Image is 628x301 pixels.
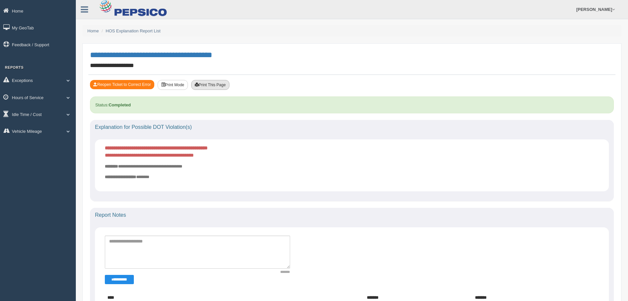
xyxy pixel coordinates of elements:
[108,102,131,107] strong: Completed
[105,275,134,284] button: Change Filter Options
[90,208,614,222] div: Report Notes
[87,28,99,33] a: Home
[191,80,229,90] button: Print This Page
[106,28,161,33] a: HOS Explanation Report List
[90,120,614,134] div: Explanation for Possible DOT Violation(s)
[90,96,614,113] div: Status:
[90,80,154,89] button: Reopen Ticket
[158,80,188,90] button: Print Mode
